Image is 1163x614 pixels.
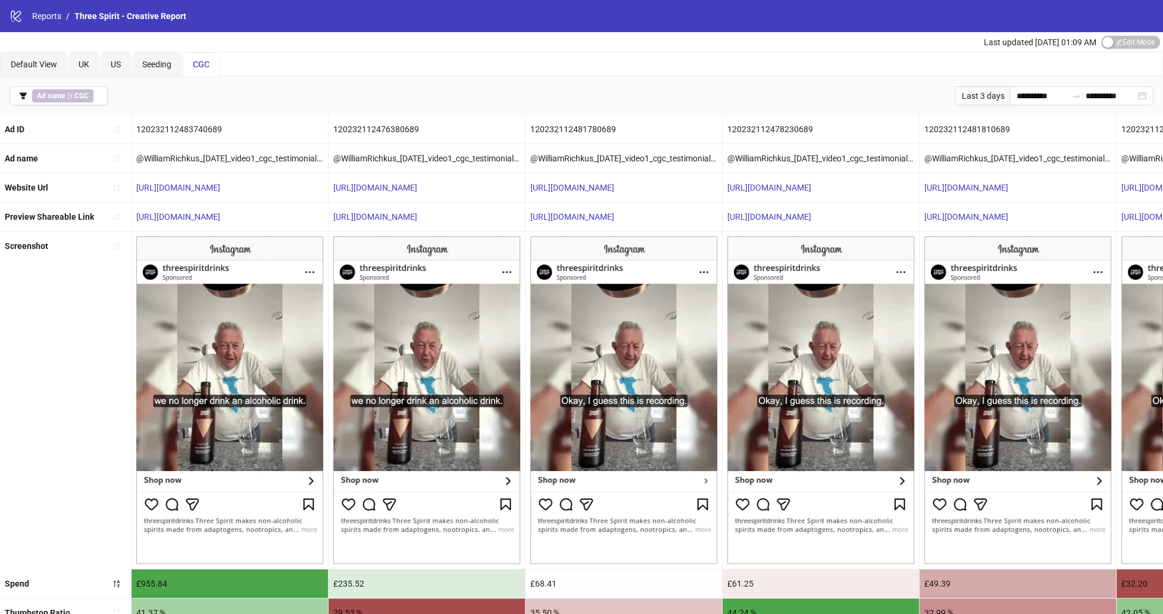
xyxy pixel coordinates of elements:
[30,10,64,23] a: Reports
[333,183,417,192] a: [URL][DOMAIN_NAME]
[5,579,29,588] b: Spend
[136,183,220,192] a: [URL][DOMAIN_NAME]
[924,183,1008,192] a: [URL][DOMAIN_NAME]
[5,154,38,163] b: Ad name
[5,212,94,222] b: Preview Shareable Link
[954,86,1009,105] div: Last 3 days
[112,125,121,133] span: sort-ascending
[1071,91,1081,101] span: swap-right
[112,154,121,163] span: sort-ascending
[112,183,121,192] span: sort-ascending
[111,60,121,69] span: US
[37,92,65,100] b: Ad name
[333,212,417,222] a: [URL][DOMAIN_NAME]
[112,579,121,588] span: sort-descending
[920,144,1116,173] div: @WilliamRichkus_[DATE]_video1_cgc_testimonial_nightcap_threespirit__iter1
[526,144,722,173] div: @WilliamRichkus_[DATE]_video1_cgc_testimonial_nightcap_threespirit__iter0
[142,60,171,69] span: Seeding
[5,183,48,192] b: Website Url
[920,569,1116,598] div: £49.39
[74,92,89,100] b: CGC
[79,60,89,69] span: UK
[112,242,121,250] span: sort-ascending
[984,38,1096,47] span: Last updated [DATE] 01:09 AM
[526,569,722,598] div: £68.41
[727,212,811,222] a: [URL][DOMAIN_NAME]
[727,183,811,192] a: [URL][DOMAIN_NAME]
[5,124,24,134] b: Ad ID
[723,569,919,598] div: £61.25
[329,144,525,173] div: @WilliamRichkus_[DATE]_video1_cgc_testimonial_nightcap_threespirit__iter2
[5,241,48,251] b: Screenshot
[11,60,57,69] span: Default View
[727,236,914,564] img: Screenshot 120232112478230689
[920,115,1116,144] div: 120232112481810689
[526,115,722,144] div: 120232112481780689
[132,115,328,144] div: 120232112483740689
[723,144,919,173] div: @WilliamRichkus_[DATE]_video1_cgc_testimonial_nightcap_threespirit__iter1
[136,212,220,222] a: [URL][DOMAIN_NAME]
[10,86,108,105] button: Ad name ∋ CGC
[329,569,525,598] div: £235.52
[19,92,27,100] span: filter
[74,11,186,21] span: Three Spirit - Creative Report
[112,213,121,221] span: sort-ascending
[32,89,93,102] span: ∋
[924,236,1111,564] img: Screenshot 120232112481810689
[723,115,919,144] div: 120232112478230689
[193,60,210,69] span: CGC
[924,212,1008,222] a: [URL][DOMAIN_NAME]
[530,236,717,564] img: Screenshot 120232112481780689
[530,212,614,222] a: [URL][DOMAIN_NAME]
[333,236,520,564] img: Screenshot 120232112476380689
[132,144,328,173] div: @WilliamRichkus_[DATE]_video1_cgc_testimonial_nightcap_threespirit__iter2
[136,236,323,564] img: Screenshot 120232112483740689
[66,10,70,23] li: /
[132,569,328,598] div: £955.84
[530,183,614,192] a: [URL][DOMAIN_NAME]
[329,115,525,144] div: 120232112476380689
[1071,91,1081,101] span: to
